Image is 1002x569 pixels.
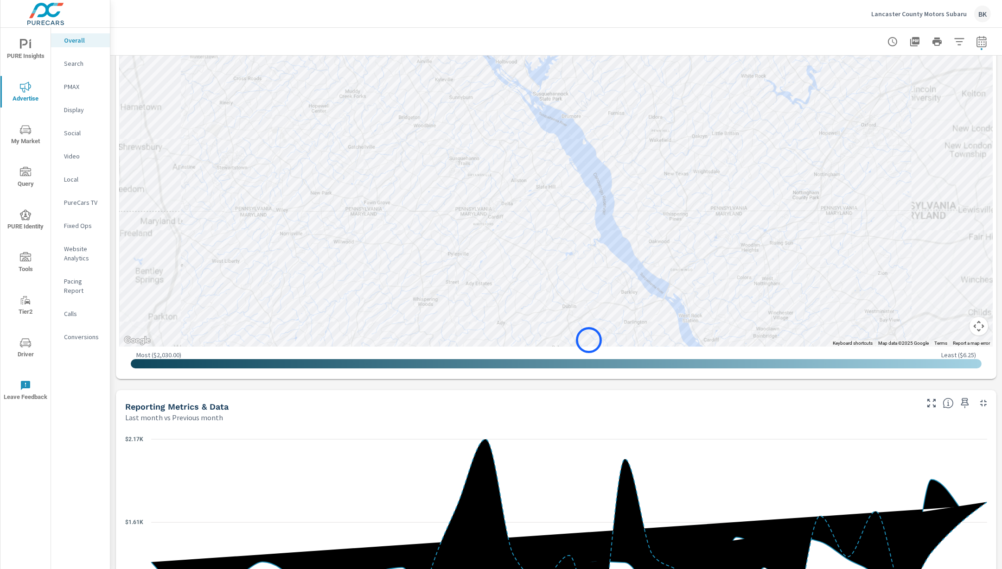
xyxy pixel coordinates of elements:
[3,124,48,147] span: My Market
[871,10,967,18] p: Lancaster County Motors Subaru
[3,209,48,232] span: PURE Identity
[51,242,110,265] div: Website Analytics
[3,380,48,403] span: Leave Feedback
[833,340,873,347] button: Keyboard shortcuts
[122,335,153,347] a: Open this area in Google Maps (opens a new window)
[51,103,110,117] div: Display
[51,219,110,233] div: Fixed Ops
[976,396,991,411] button: Minimize Widget
[122,335,153,347] img: Google
[878,341,929,346] span: Map data ©2025 Google
[51,196,110,209] div: PureCars TV
[3,167,48,190] span: Query
[906,32,924,51] button: "Export Report to PDF"
[64,105,102,114] p: Display
[934,341,947,346] a: Terms (opens in new tab)
[953,341,990,346] a: Report a map error
[3,295,48,317] span: Tier2
[51,172,110,186] div: Local
[51,80,110,94] div: PMAX
[51,149,110,163] div: Video
[51,33,110,47] div: Overall
[3,82,48,104] span: Advertise
[125,412,223,423] p: Last month vs Previous month
[64,198,102,207] p: PureCars TV
[51,307,110,321] div: Calls
[125,436,143,443] text: $2.17K
[51,126,110,140] div: Social
[3,252,48,275] span: Tools
[64,309,102,318] p: Calls
[136,351,181,359] p: Most ( $2,030.00 )
[957,396,972,411] span: Save this to your personalized report
[64,277,102,295] p: Pacing Report
[924,396,939,411] button: Make Fullscreen
[928,32,946,51] button: Print Report
[51,330,110,344] div: Conversions
[51,57,110,70] div: Search
[64,221,102,230] p: Fixed Ops
[64,175,102,184] p: Local
[125,519,143,525] text: $1.61K
[943,398,954,409] span: Understand performance data overtime and see how metrics compare to each other.
[941,351,976,359] p: Least ( $6.25 )
[64,332,102,341] p: Conversions
[51,274,110,297] div: Pacing Report
[3,337,48,360] span: Driver
[64,128,102,138] p: Social
[64,36,102,45] p: Overall
[64,59,102,68] p: Search
[974,6,991,22] div: BK
[0,28,51,411] div: nav menu
[970,317,988,335] button: Map camera controls
[125,402,229,411] h5: Reporting Metrics & Data
[950,32,969,51] button: Apply Filters
[3,39,48,62] span: PURE Insights
[64,82,102,91] p: PMAX
[64,244,102,263] p: Website Analytics
[64,152,102,161] p: Video
[972,32,991,51] button: Select Date Range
